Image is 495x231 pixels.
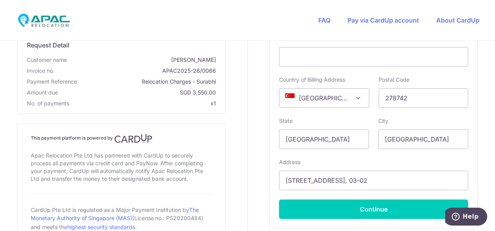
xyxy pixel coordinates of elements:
[279,158,300,166] label: Address
[27,78,77,85] span: translation missing: en.payment_reference
[31,150,212,184] div: Apac Relocation Pte Ltd has partnered with CardUp to securely process all payments via credit car...
[279,199,468,219] button: Continue
[211,100,216,107] span: x1
[70,56,216,64] span: [PERSON_NAME]
[61,89,216,96] span: SGD 3,550.00
[58,67,216,75] span: APAC2025-26/0066
[279,76,345,84] label: Country of Billing Address
[445,208,487,227] iframe: Opens a widget where you can find more information
[27,41,69,49] span: translation missing: en.request_detail
[67,224,135,230] a: highest security standards
[379,76,409,84] label: Postal Code
[279,117,293,125] label: State
[31,134,212,143] h4: This payment platform is powered by
[279,89,369,107] span: Singapore
[27,89,58,96] span: Amount due
[436,16,479,24] a: About CardUp
[114,134,153,143] img: CardUp
[27,67,54,75] span: Invoice no.
[378,117,388,125] label: City
[318,16,330,24] a: FAQ
[27,56,67,64] span: Customer name
[27,100,69,107] span: No. of payments
[379,88,469,108] input: Example 123456
[31,206,199,221] a: The Monetary Authority of Singapore (MAS)
[286,52,462,61] iframe: Secure card payment input frame
[348,16,419,24] a: Pay via CardUp account
[80,78,216,86] span: Relocation Charges - Surabhi
[279,88,369,108] span: Singapore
